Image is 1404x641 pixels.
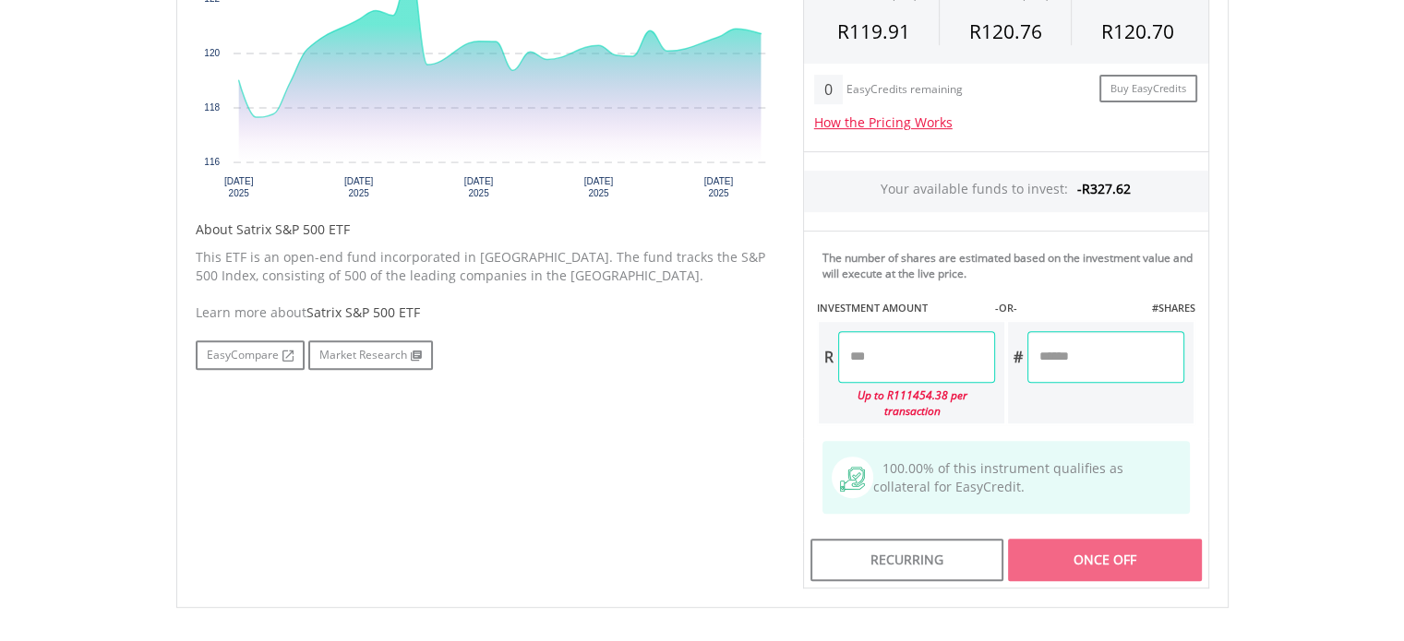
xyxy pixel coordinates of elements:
[994,301,1016,315] label: -OR-
[814,113,953,131] a: How the Pricing Works
[846,83,963,99] div: EasyCredits remaining
[822,250,1201,281] div: The number of shares are estimated based on the investment value and will execute at the live price.
[306,303,420,321] span: Satrix S&P 500 ETF
[1077,180,1131,197] span: -R327.62
[1151,301,1194,315] label: #SHARES
[968,18,1041,44] span: R120.76
[840,467,865,492] img: collateral-qualifying-green.svg
[463,176,493,198] text: [DATE] 2025
[804,171,1208,212] div: Your available funds to invest:
[873,459,1123,495] span: 100.00% of this instrument qualifies as collateral for EasyCredit.
[837,18,910,44] span: R119.91
[196,303,775,322] div: Learn more about
[196,220,775,239] h5: About Satrix S&P 500 ETF
[1099,75,1197,103] a: Buy EasyCredits
[204,157,220,167] text: 116
[819,331,838,383] div: R
[343,176,373,198] text: [DATE] 2025
[1008,331,1027,383] div: #
[1008,539,1201,581] div: Once Off
[308,340,433,370] a: Market Research
[703,176,733,198] text: [DATE] 2025
[196,248,775,285] p: This ETF is an open-end fund incorporated in [GEOGRAPHIC_DATA]. The fund tracks the S&P 500 Index...
[1101,18,1174,44] span: R120.70
[223,176,253,198] text: [DATE] 2025
[810,539,1003,581] div: Recurring
[204,48,220,58] text: 120
[814,75,843,104] div: 0
[583,176,613,198] text: [DATE] 2025
[196,340,305,370] a: EasyCompare
[819,383,995,423] div: Up to R111454.38 per transaction
[204,102,220,113] text: 118
[817,301,928,315] label: INVESTMENT AMOUNT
